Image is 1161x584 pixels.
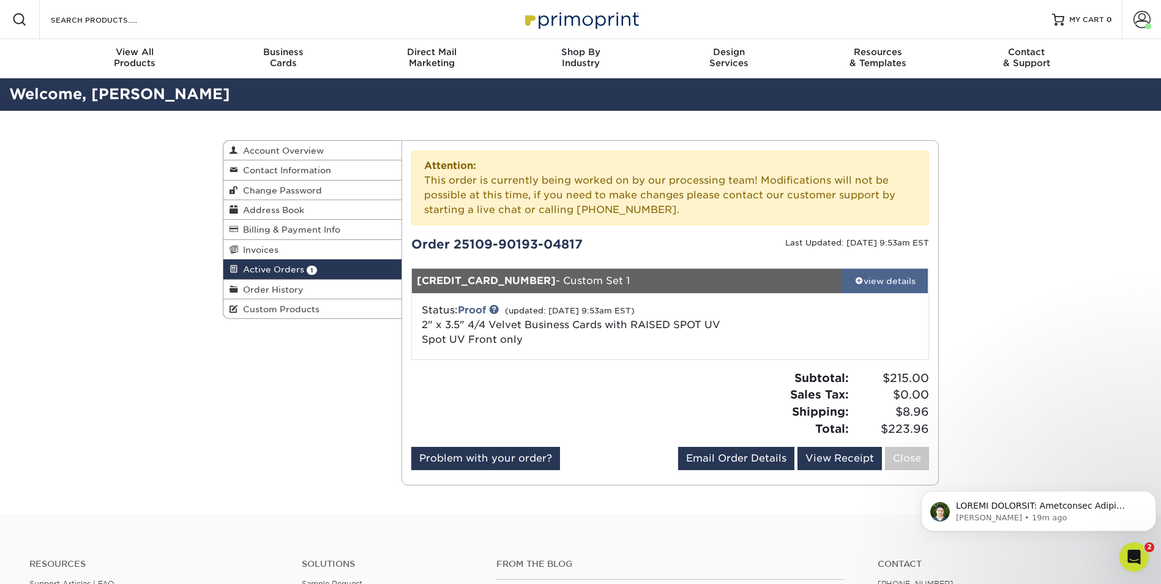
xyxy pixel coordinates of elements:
[1119,542,1149,572] iframe: Intercom live chat
[61,39,209,78] a: View AllProducts
[878,559,1132,569] a: Contact
[40,36,223,471] span: LOREMI DOLORSIT: Ametconsec Adipi 64419-15845-50539 Elits doe tem incidid utla etdol magn Aliquae...
[411,447,560,470] a: Problem with your order?
[506,39,655,78] a: Shop ByIndustry
[411,151,929,225] div: This order is currently being worked on by our processing team! Modifications will not be possibl...
[1144,542,1154,552] span: 2
[655,39,804,78] a: DesignServices
[655,47,804,69] div: Services
[885,447,929,470] a: Close
[238,165,331,175] span: Contact Information
[238,205,304,215] span: Address Book
[238,245,278,255] span: Invoices
[209,39,357,78] a: BusinessCards
[307,266,317,275] span: 1
[412,269,842,293] div: - Custom Set 1
[520,6,642,32] img: Primoprint
[223,160,402,180] a: Contact Information
[1107,15,1112,24] span: 0
[794,371,849,384] strong: Subtotal:
[952,47,1101,58] span: Contact
[209,47,357,58] span: Business
[853,421,929,438] span: $223.96
[797,447,882,470] a: View Receipt
[357,47,506,69] div: Marketing
[223,141,402,160] a: Account Overview
[209,47,357,69] div: Cards
[505,306,635,315] small: (updated: [DATE] 9:53am EST)
[238,304,319,314] span: Custom Products
[223,299,402,318] a: Custom Products
[402,235,670,253] div: Order 25109-90193-04817
[804,47,952,58] span: Resources
[40,47,225,58] p: Message from Matthew, sent 19m ago
[804,47,952,69] div: & Templates
[357,39,506,78] a: Direct MailMarketing
[223,240,402,260] a: Invoices
[424,160,476,171] strong: Attention:
[223,181,402,200] a: Change Password
[223,220,402,239] a: Billing & Payment Info
[785,238,929,247] small: Last Updated: [DATE] 9:53am EST
[357,47,506,58] span: Direct Mail
[417,275,556,286] strong: [CREDIT_CARD_NUMBER]
[238,225,340,234] span: Billing & Payment Info
[458,304,486,316] a: Proof
[678,447,794,470] a: Email Order Details
[1069,15,1104,25] span: MY CART
[792,405,849,418] strong: Shipping:
[842,275,928,287] div: view details
[853,386,929,403] span: $0.00
[238,146,324,155] span: Account Overview
[238,264,304,274] span: Active Orders
[853,370,929,387] span: $215.00
[61,47,209,69] div: Products
[916,465,1161,551] iframe: Intercom notifications message
[29,559,283,569] h4: Resources
[50,12,169,27] input: SEARCH PRODUCTS.....
[952,39,1101,78] a: Contact& Support
[413,303,756,347] div: Status:
[853,403,929,421] span: $8.96
[223,280,402,299] a: Order History
[422,319,720,345] span: 2" x 3.5" 4/4 Velvet Business Cards with RAISED SPOT UV Spot UV Front only
[804,39,952,78] a: Resources& Templates
[238,185,322,195] span: Change Password
[655,47,804,58] span: Design
[815,422,849,435] strong: Total:
[302,559,478,569] h4: Solutions
[952,47,1101,69] div: & Support
[842,269,928,293] a: view details
[496,559,845,569] h4: From the Blog
[238,285,304,294] span: Order History
[223,260,402,279] a: Active Orders 1
[790,387,849,401] strong: Sales Tax:
[223,200,402,220] a: Address Book
[506,47,655,69] div: Industry
[61,47,209,58] span: View All
[506,47,655,58] span: Shop By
